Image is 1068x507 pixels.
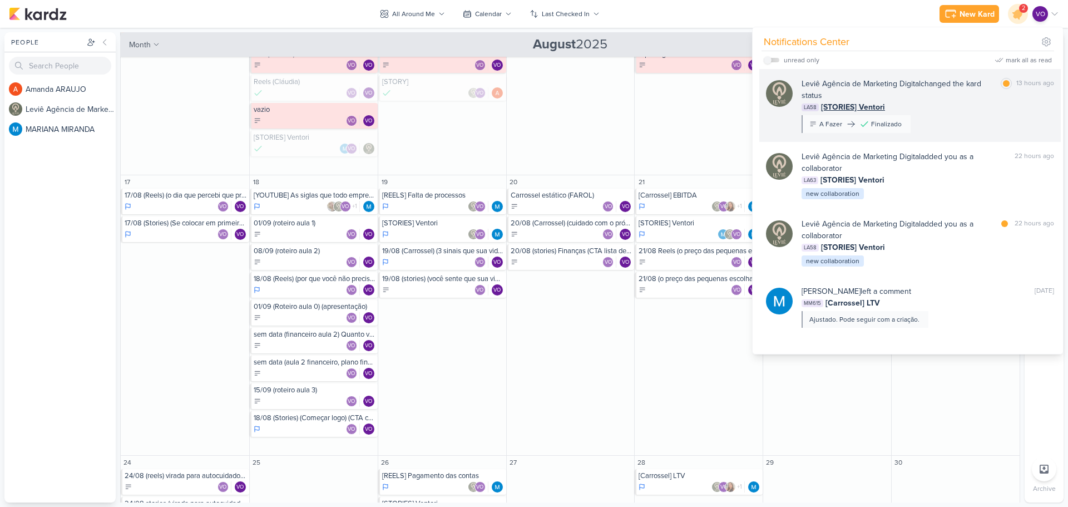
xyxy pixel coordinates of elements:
img: Leviê Agência de Marketing Digital [766,220,793,247]
div: Collaborators: Ventori Oficial [346,60,360,71]
div: Assignee: MARIANA MIRANDA [748,201,759,212]
div: Collaborators: Ventori Oficial [731,284,745,296]
div: Collaborators: Ventori Oficial [346,424,360,435]
p: VO [365,119,372,124]
div: Em Andamento [254,202,260,211]
div: Ventori Oficial [363,284,374,296]
p: VO [236,204,244,210]
b: Leviê Agência de Marketing Digital [802,219,921,229]
div: Ventori Oficial [363,424,374,435]
img: MARIANA MIRANDA [492,201,503,212]
div: Done [382,87,391,99]
div: Collaborators: Ventori Oficial [346,340,360,351]
div: [STORIES] Ventori [254,133,375,142]
div: Done [254,87,263,99]
div: Ventori Oficial [620,257,631,268]
div: To Do [639,258,646,266]
span: [Carrossel] LTV [825,297,880,309]
div: 17 [122,176,133,188]
div: Assignee: Ventori Oficial [620,257,631,268]
div: Collaborators: Sarah Violante, Leviê Agência de Marketing Digital, Ventori Oficial, Franciluce Ca... [327,201,360,212]
div: Ventori Oficial [346,424,357,435]
img: MARIANA MIRANDA [363,201,374,212]
div: A m a n d a A R A U J O [26,83,116,95]
div: Ventori Oficial [731,257,742,268]
p: VO [219,204,226,210]
div: 27 [508,457,519,468]
p: VO [1036,9,1045,19]
div: Ventori Oficial [474,229,486,240]
div: To Do [254,342,261,350]
img: Leviê Agência de Marketing Digital [333,201,344,212]
p: VO [476,232,483,238]
div: Assignee: Leviê Agência de Marketing Digital [363,143,374,154]
div: left a comment [802,346,911,357]
div: Assignee: MARIANA MIRANDA [492,229,503,240]
p: VO [622,232,629,238]
div: [DATE] [1035,346,1054,357]
div: [STORIES] Ventori [382,219,504,228]
p: VO [750,63,758,68]
input: Search People [9,57,111,75]
div: Assignee: Ventori Oficial [363,312,374,323]
div: Assignee: MARIANA MIRANDA [492,201,503,212]
div: Collaborators: Ventori Oficial [474,60,488,71]
p: VO [348,232,355,238]
div: added you as a collaborator [802,218,995,242]
div: Collaborators: Ventori Oficial [346,229,360,240]
img: MARIANA MIRANDA [766,288,793,314]
div: Assignee: Ventori Oficial [363,424,374,435]
img: Leviê Agência de Marketing Digital [468,201,479,212]
div: Assignee: Ventori Oficial [235,229,246,240]
div: Assignee: Ventori Oficial [363,284,374,296]
div: [REELS] Falta de processos [382,191,504,200]
div: Ventori Oficial [363,340,374,351]
div: 30 [893,457,904,468]
p: VO [348,343,355,349]
div: Assignee: Ventori Oficial [363,340,374,351]
div: Ventori Oficial [363,312,374,323]
div: 19/08 (stories) (você sente que sua vida está pausada) (CTA carta) [382,274,504,283]
div: Assignee: Ventori Oficial [492,257,503,268]
div: Ventori Oficial [474,284,486,296]
div: To Do [254,117,261,125]
div: Ajustado. Pode seguir com a criação. [809,314,919,324]
p: VO [476,288,483,293]
div: Collaborators: Ventori Oficial [474,257,488,268]
p: VO [342,204,349,210]
p: VO [365,371,372,377]
div: To Do [254,61,261,69]
p: VO [236,232,244,238]
div: 22 hours ago [1015,151,1054,174]
img: MARIANA MIRANDA [9,122,22,136]
div: 18/08 (Reels) (por que você não precisa ser perfeita para começar) (CTA comentário) [254,274,375,283]
div: Collaborators: Ventori Oficial [346,115,360,126]
div: Collaborators: Ventori Oficial [602,229,616,240]
div: 29 [764,457,775,468]
p: VO [365,288,372,293]
strong: August [533,36,576,52]
div: To Do [254,258,261,266]
p: VO [476,63,483,68]
div: To Do [639,61,646,69]
p: VO [365,260,372,265]
p: VO [348,260,355,265]
div: Ventori Oficial [346,396,357,407]
div: Ventori Oficial [346,312,357,323]
span: LA58 [802,244,819,252]
div: Collaborators: Leviê Agência de Marketing Digital, Ventori Oficial, Franciluce Carvalho, Guilherm... [711,201,745,212]
div: Collaborators: Ventori Oficial [346,257,360,268]
b: Leviê Agência de Marketing Digital [802,152,921,161]
div: Collaborators: Ventori Oficial [474,284,488,296]
div: Assignee: Ventori Oficial [492,284,503,296]
p: VO [476,260,483,265]
div: Notifications Center [764,35,849,50]
div: Assignee: Ventori Oficial [363,257,374,268]
div: Collaborators: Ventori Oficial [346,396,360,407]
div: Ventori Oficial [346,87,357,99]
p: VO [493,288,501,293]
div: Em Andamento [639,230,645,239]
div: 21/08 Reels (o preço das pequenas escolhas) (CTA lista de espera) [639,247,760,255]
div: To Do [254,230,261,238]
div: A Fazer [819,119,842,129]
